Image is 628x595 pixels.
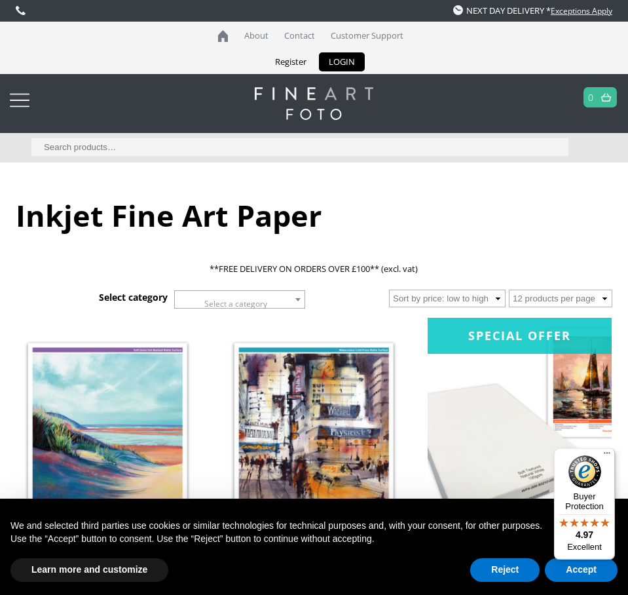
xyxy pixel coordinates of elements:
[568,455,601,488] img: Trusted Shops Trustmark
[10,533,618,546] p: Use the “Accept” button to consent. Use the “Reject” button to continue without accepting.
[428,318,611,547] img: *White Label* Soft Textured Natural White 190gsm (WFA-006)
[10,558,168,582] button: Learn more and customize
[324,22,410,50] a: Customer Support
[278,22,322,50] a: Contact
[319,52,365,71] a: LOGIN
[99,291,168,303] h3: Select category
[255,87,373,120] img: logo-white.svg
[551,5,612,16] a: Exceptions Apply
[470,558,540,582] button: Reject
[576,529,593,540] span: 4.97
[222,318,405,547] img: Editions Fabriano Artistico Watercolour Rag 310gsm (IFA-108)
[554,542,615,552] p: Excellent
[16,195,612,235] h1: Inkjet Fine Art Paper
[16,6,26,15] img: phone.svg
[453,5,463,15] img: time.svg
[10,520,618,533] p: We and selected third parties use cookies or similar technologies for technical purposes and, wit...
[389,290,506,307] select: Shop order
[554,491,615,511] p: Buyer Protection
[428,318,611,354] div: Special Offer
[599,448,615,464] button: Menu
[545,558,618,582] button: Accept
[554,448,615,560] button: Trusted Shops TrustmarkBuyer Protection4.97Excellent
[453,5,544,16] span: NEXT DAY DELIVERY
[31,138,568,156] input: Search products…
[265,52,316,71] a: Register
[16,261,612,277] p: **FREE DELIVERY ON ORDERS OVER £100** (excl. vat)
[204,298,267,309] span: Select a category
[588,88,594,107] a: 0
[601,93,611,102] img: basket.svg
[238,22,275,50] a: About
[16,318,199,547] img: Editions Fabriano Printmaking Rag 310gsm (IFA-107)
